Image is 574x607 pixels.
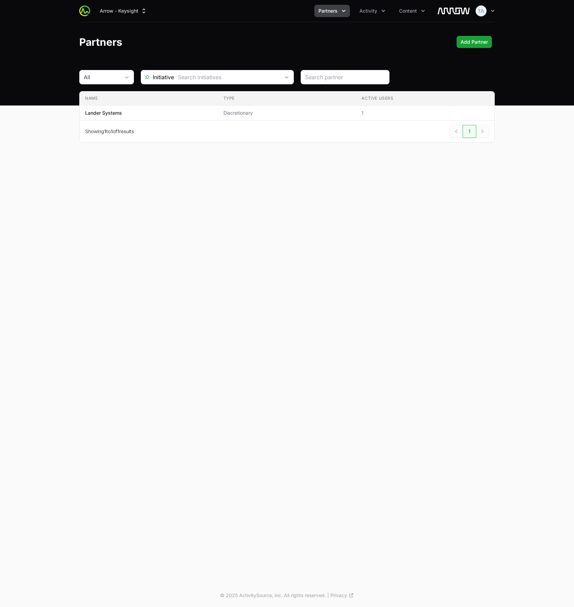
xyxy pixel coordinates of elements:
[223,110,351,116] span: Discretionary
[314,5,350,17] div: Partners menu
[314,5,350,17] button: Partners
[90,5,429,17] div: Main navigation
[96,5,151,17] button: Arrow - Keysight
[356,91,494,105] th: Active Users
[80,91,218,105] th: Name
[85,110,122,116] p: Lander Systems
[327,592,329,599] span: |
[174,70,280,84] input: Search initiatives
[456,36,492,48] div: Primary actions
[395,5,429,17] button: Content
[463,125,476,138] a: 1
[79,36,122,48] h1: Partners
[280,70,293,84] div: Open
[476,5,487,16] img: Timothy Arrow
[80,70,134,84] button: All
[104,128,106,134] span: 1
[111,128,113,134] span: 1
[218,91,356,105] th: Type
[220,592,326,599] p: © 2025 ActivitySource, inc. All rights reserved.
[399,8,417,14] span: Content
[84,73,120,81] div: All
[305,73,385,81] input: Search partner
[355,5,389,17] button: Activity
[461,38,488,46] span: Add Partner
[361,110,489,116] span: 1
[117,128,119,134] span: 1
[437,4,470,18] img: Arrow
[355,5,389,17] div: Activity menu
[318,8,338,14] span: Partners
[395,5,429,17] div: Content menu
[359,8,377,14] span: Activity
[96,5,151,17] div: Supplier switch menu
[141,73,174,81] span: Initiative
[456,36,492,48] button: Add Partner
[79,5,90,16] img: ActivitySource
[85,128,134,135] p: Showing to of results
[330,592,354,599] a: Privacy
